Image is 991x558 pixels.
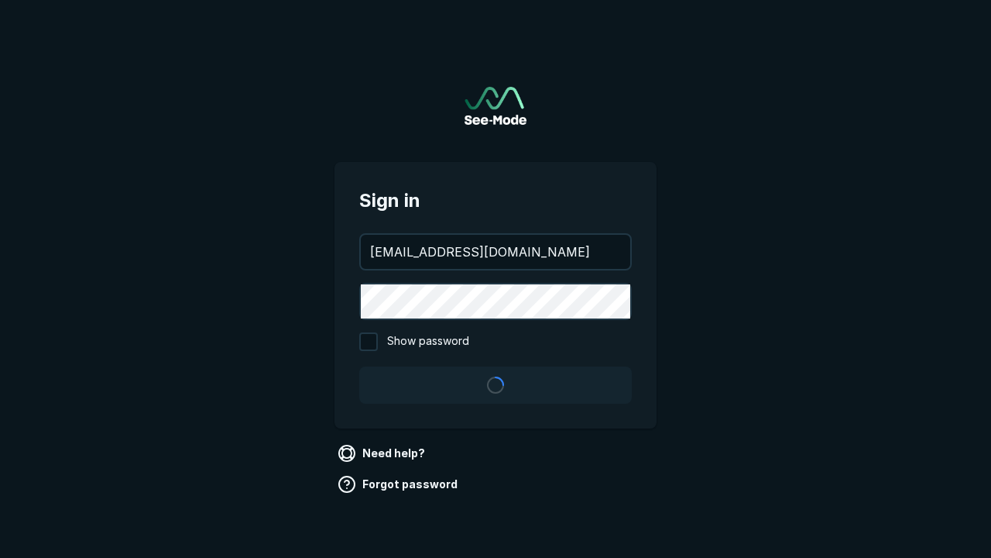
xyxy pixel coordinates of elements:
a: Forgot password [334,472,464,497]
a: Go to sign in [465,87,526,125]
a: Need help? [334,441,431,466]
span: Show password [387,332,469,351]
img: See-Mode Logo [465,87,526,125]
input: your@email.com [361,235,630,269]
span: Sign in [359,187,632,215]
